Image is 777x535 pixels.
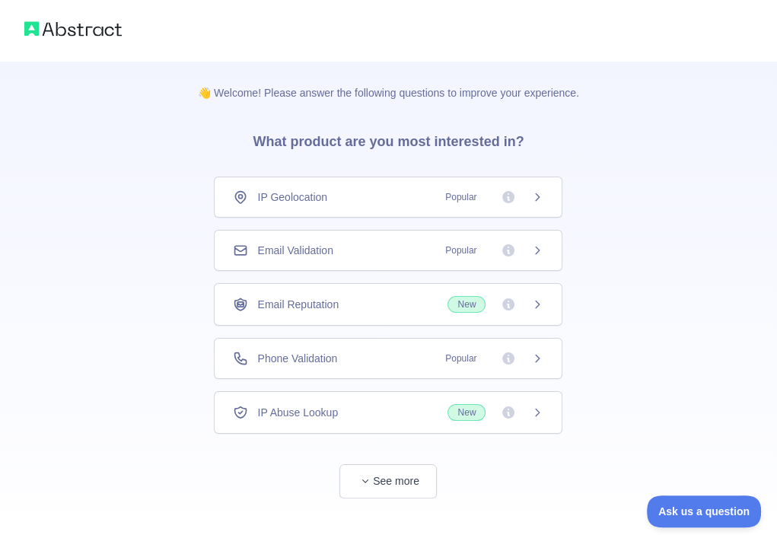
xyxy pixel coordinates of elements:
span: Email Reputation [257,297,339,312]
span: Phone Validation [257,351,337,366]
span: IP Abuse Lookup [257,405,338,420]
span: Email Validation [257,243,333,258]
span: Popular [436,351,486,366]
span: IP Geolocation [257,189,327,205]
span: New [447,296,486,313]
h3: What product are you most interested in? [228,100,548,177]
span: Popular [436,189,486,205]
button: See more [339,464,437,498]
span: Popular [436,243,486,258]
iframe: Toggle Customer Support [647,495,762,527]
span: New [447,404,486,421]
p: 👋 Welcome! Please answer the following questions to improve your experience. [174,61,603,100]
img: Abstract logo [24,18,122,40]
